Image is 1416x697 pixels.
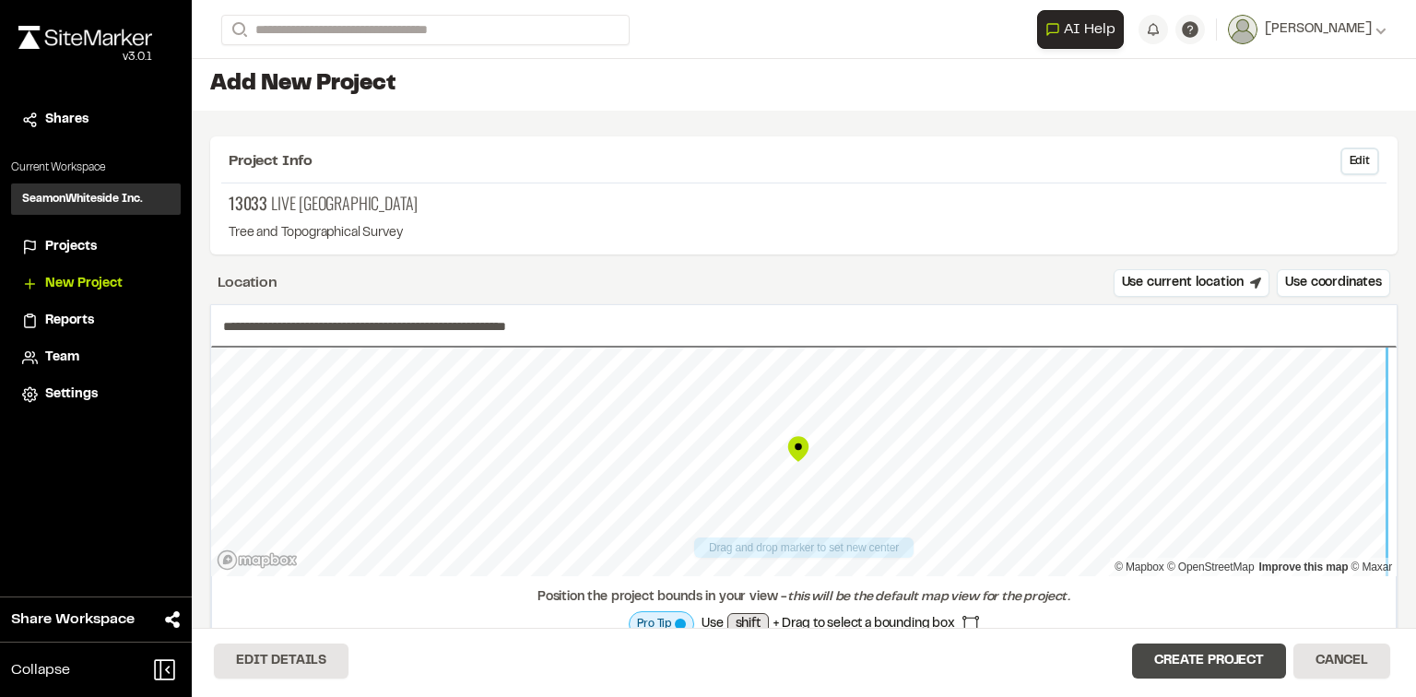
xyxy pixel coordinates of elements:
button: Open AI Assistant [1037,10,1124,49]
button: Use current location [1114,269,1270,297]
span: Projects [45,237,97,257]
a: Mapbox [1115,561,1164,573]
span: shift [727,613,769,635]
a: New Project [22,274,170,294]
span: Settings [45,384,98,405]
a: Projects [22,237,170,257]
div: Location [218,272,277,294]
button: Edit [1340,148,1379,175]
div: Map layer is currently processing to full resolution [629,611,694,637]
span: Map layer is currently processing to full resolution [675,619,686,630]
div: Oh geez...please don't... [18,49,152,65]
a: Maxar [1351,561,1392,573]
a: Shares [22,110,170,130]
span: Share Workspace [11,608,135,631]
img: rebrand.png [18,26,152,49]
a: OpenStreetMap [1167,561,1255,573]
span: Team [45,348,79,368]
p: Live [GEOGRAPHIC_DATA] [229,191,1379,216]
span: Shares [45,110,88,130]
div: Open AI Assistant [1037,10,1131,49]
button: Use coordinates [1277,269,1390,297]
a: Map feedback [1259,561,1349,573]
h3: SeamonWhiteside Inc. [22,191,143,207]
div: Map marker [785,435,812,463]
button: Edit Details [214,644,348,679]
span: this will be the default map view for the project. [787,592,1070,603]
div: Use + Drag to select a bounding box [629,611,979,637]
span: [PERSON_NAME] [1265,19,1372,40]
a: Team [22,348,170,368]
a: Reports [22,311,170,331]
div: Position the project bounds in your view - [223,587,1385,608]
p: Current Workspace [11,159,181,176]
span: Collapse [11,659,70,681]
button: Search [221,15,254,45]
a: Mapbox logo [217,549,298,571]
button: Cancel [1293,644,1390,679]
span: Project Info [229,150,313,172]
span: Reports [45,311,94,331]
button: Create Project [1132,644,1286,679]
a: Settings [22,384,170,405]
span: Pro Tip [637,616,671,632]
span: New Project [45,274,123,294]
canvas: Map [211,348,1386,578]
h1: Add New Project [210,70,1398,100]
img: User [1228,15,1257,44]
span: AI Help [1064,18,1115,41]
span: 13033 [229,191,267,216]
button: [PERSON_NAME] [1228,15,1386,44]
p: Tree and Topographical Survey [229,223,1379,243]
